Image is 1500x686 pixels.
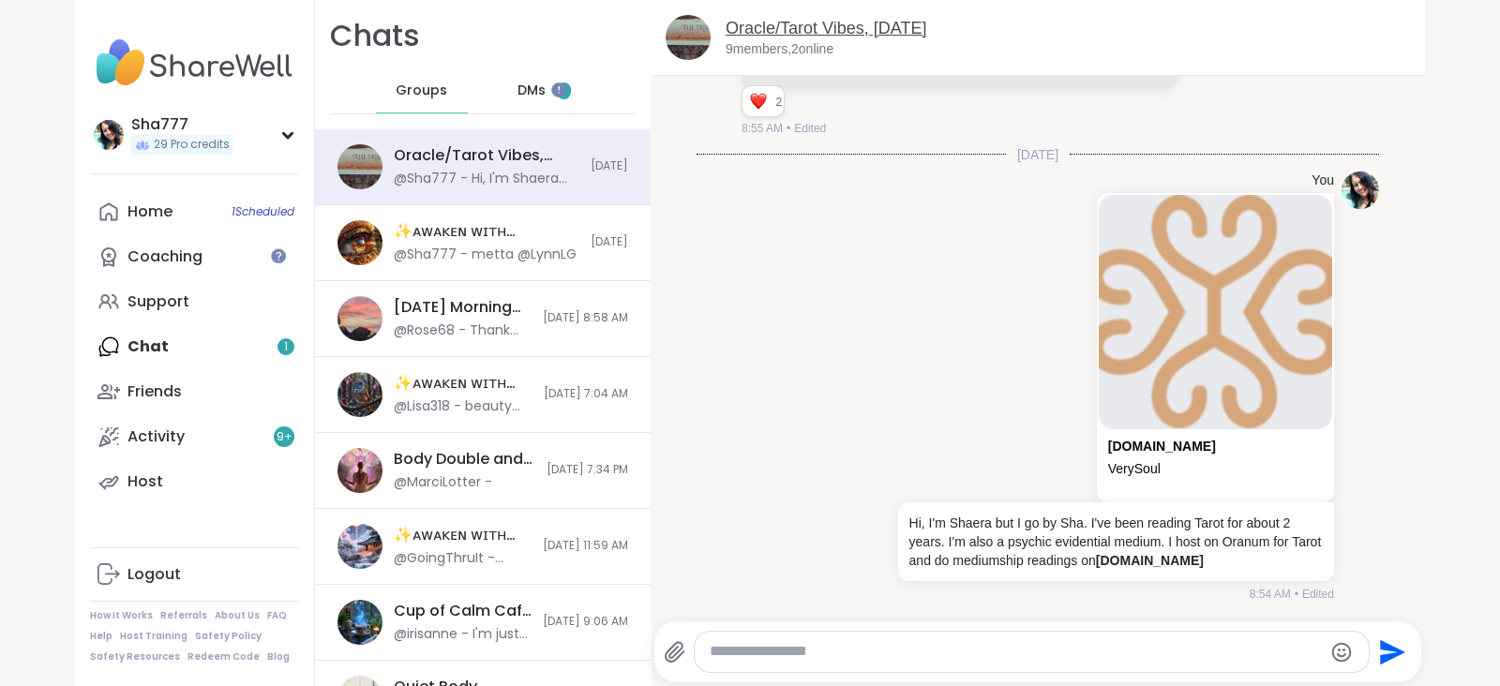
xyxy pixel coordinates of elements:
img: ✨ᴀᴡᴀᴋᴇɴ ᴡɪᴛʜ ʙᴇᴀᴜᴛɪғᴜʟ sᴏᴜʟs✨, Sep 13 [337,372,382,417]
a: About Us [215,609,260,622]
button: Reactions: love [748,94,768,109]
img: Cup of Calm Cafe ☕️ , Sep 12 [337,600,382,645]
span: Edited [794,120,826,137]
a: Blog [267,650,290,664]
img: Oracle/Tarot Vibes, Sep 14 [337,144,382,189]
a: Safety Policy [195,630,262,643]
iframe: Spotlight [551,82,566,97]
a: Referrals [160,609,207,622]
img: ShareWell Nav Logo [90,30,299,96]
a: Help [90,630,112,643]
img: ✨ᴀᴡᴀᴋᴇɴ ᴡɪᴛʜ ʙᴇᴀᴜᴛɪғᴜʟ sᴏᴜʟs✨, Sep 14 [337,220,382,265]
a: Logout [90,552,299,597]
a: Oracle/Tarot Vibes, [DATE] [726,19,926,37]
span: [DATE] 7:34 PM [547,462,628,478]
textarea: Type your message [710,642,1322,662]
h1: Chats [330,15,420,57]
div: Home [127,201,172,222]
button: Emoji picker [1330,641,1353,664]
div: @irisanne - I'm just gonna put it in the chat for now > coz i had audio issues at the ene of the ... [394,625,532,644]
span: [DATE] 7:04 AM [544,386,628,402]
span: [DATE] 8:58 AM [543,310,628,326]
span: [DATE] [591,234,628,250]
iframe: Spotlight [271,248,286,263]
div: VerySoul [1108,461,1323,477]
div: ✨ᴀᴡᴀᴋᴇɴ ᴡɪᴛʜ ʙᴇᴀᴜᴛɪғᴜʟ sᴏᴜʟs✨, [DATE] [394,373,532,394]
a: How It Works [90,609,153,622]
div: Reaction list [742,86,775,116]
span: DMs [517,82,546,100]
a: FAQ [267,609,287,622]
img: ✨ᴀᴡᴀᴋᴇɴ ᴡɪᴛʜ ʙᴇᴀᴜᴛɪғᴜʟ sᴏᴜʟs✨, Sep 12 [337,524,382,569]
span: [DATE] 11:59 AM [543,538,628,554]
span: [DATE] 9:06 AM [543,614,628,630]
div: ✨ᴀᴡᴀᴋᴇɴ ᴡɪᴛʜ ʙᴇᴀᴜᴛɪғᴜʟ sᴏᴜʟs✨, [DATE] [394,525,532,545]
p: 9 members, 2 online [726,40,833,59]
a: Support [90,279,299,324]
a: [DOMAIN_NAME] [1096,553,1204,568]
a: Safety Resources [90,650,180,664]
span: 2 [775,94,784,111]
span: Edited [1302,586,1334,603]
span: Groups [396,82,447,100]
div: Sha777 [131,114,233,135]
span: 29 Pro credits [154,137,230,153]
a: Host [90,459,299,504]
div: Activity [127,426,185,447]
span: • [787,120,790,137]
a: Attachment [1108,439,1216,454]
img: Sha777 [94,120,124,150]
img: Saturday Morning Quiet Body Doubling, Sep 13 [337,296,382,341]
a: Redeem Code [187,650,260,664]
div: Cup of Calm Cafe ☕️ , [DATE] [394,601,532,621]
div: Oracle/Tarot Vibes, [DATE] [394,145,579,166]
span: [DATE] [591,158,628,174]
div: [DATE] Morning Quiet Body Doubling, [DATE] [394,297,532,318]
a: Home1Scheduled [90,189,299,234]
div: Friends [127,381,182,402]
a: Activity9+ [90,414,299,459]
span: 1 Scheduled [232,204,294,219]
span: 9 + [277,429,292,445]
div: @Sha777 - Hi, I'm Shaera but I go by Sha. I've been reading Tarot for about 2 years. I'm also a p... [394,170,579,188]
span: 8:55 AM [742,120,783,137]
a: Friends [90,369,299,414]
img: https://sharewell-space-live.sfo3.digitaloceanspaces.com/user-generated/2b4fa20f-2a21-4975-8c80-8... [1342,171,1379,209]
a: Host Training [120,630,187,643]
h4: You [1312,171,1334,190]
button: Send [1370,631,1412,673]
a: Coaching [90,234,299,279]
div: @GoingThruIt - Ohhhh that is awesome!!!! I am gonna try to create a meme with that to share with ... [394,549,532,568]
div: ✨ᴀᴡᴀᴋᴇɴ ᴡɪᴛʜ ʙᴇᴀᴜᴛɪғᴜʟ sᴏᴜʟs✨, [DATE] [394,221,579,242]
img: VerySoul [1099,195,1332,428]
div: @Sha777 - metta @LynnLG [394,246,577,264]
img: Oracle/Tarot Vibes, Sep 14 [666,15,711,60]
div: Body Double and Chat, [DATE] [394,449,535,470]
div: Coaching [127,246,202,267]
span: [DATE] [1006,145,1070,164]
div: @Lisa318 - beauty that encompasses you [394,397,532,416]
div: Logout [127,564,181,585]
div: Host [127,471,163,492]
span: • [1295,586,1298,603]
img: Body Double and Chat, Sep 12 [337,448,382,493]
div: Support [127,291,189,312]
span: 8:54 AM [1250,586,1291,603]
div: @MarciLotter - [394,473,492,492]
p: Hi, I'm Shaera but I go by Sha. I've been reading Tarot for about 2 years. I'm also a psychic evi... [909,514,1323,570]
div: @Rose68 - Thank you for hosting! [394,321,532,340]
